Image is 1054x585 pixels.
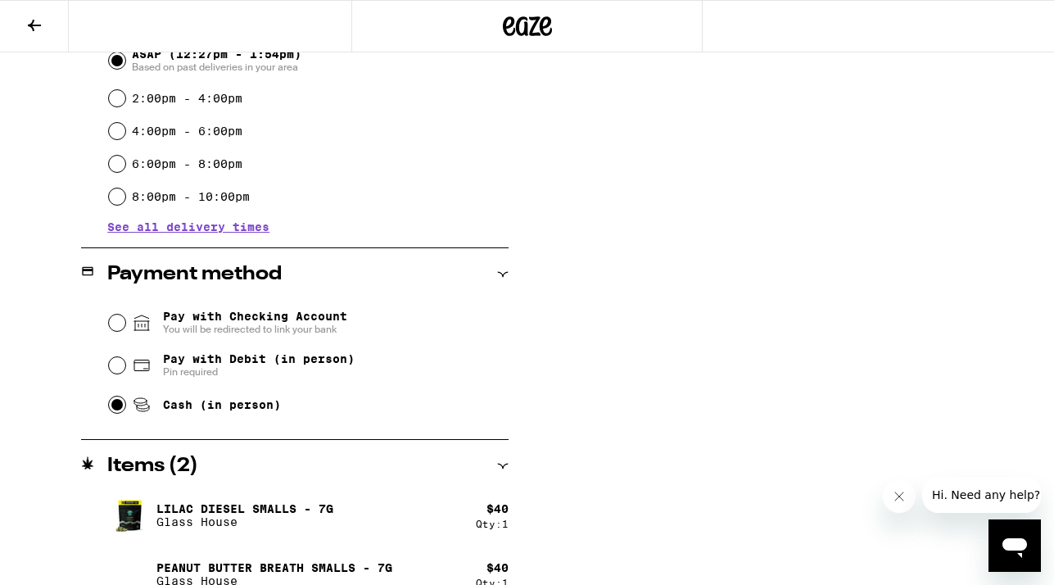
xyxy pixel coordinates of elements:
iframe: Message from company [922,477,1041,513]
span: Cash (in person) [163,398,281,411]
label: 2:00pm - 4:00pm [132,92,242,105]
label: 4:00pm - 6:00pm [132,125,242,138]
h2: Items ( 2 ) [107,456,198,476]
p: Lilac Diesel Smalls - 7g [156,502,333,515]
span: Pay with Checking Account [163,310,347,336]
span: Pin required [163,365,355,379]
iframe: Close message [883,480,916,513]
button: See all delivery times [107,221,269,233]
span: ASAP (12:27pm - 1:54pm) [132,48,301,74]
span: Pay with Debit (in person) [163,352,355,365]
img: Lilac Diesel Smalls - 7g [107,492,153,538]
span: You will be redirected to link your bank [163,323,347,336]
span: Based on past deliveries in your area [132,61,301,74]
div: $ 40 [486,502,509,515]
label: 8:00pm - 10:00pm [132,190,250,203]
div: $ 40 [486,561,509,574]
iframe: Button to launch messaging window [988,519,1041,572]
label: 6:00pm - 8:00pm [132,157,242,170]
p: Peanut Butter Breath Smalls - 7g [156,561,392,574]
h2: Payment method [107,265,282,284]
div: Qty: 1 [476,519,509,529]
p: Glass House [156,515,333,528]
